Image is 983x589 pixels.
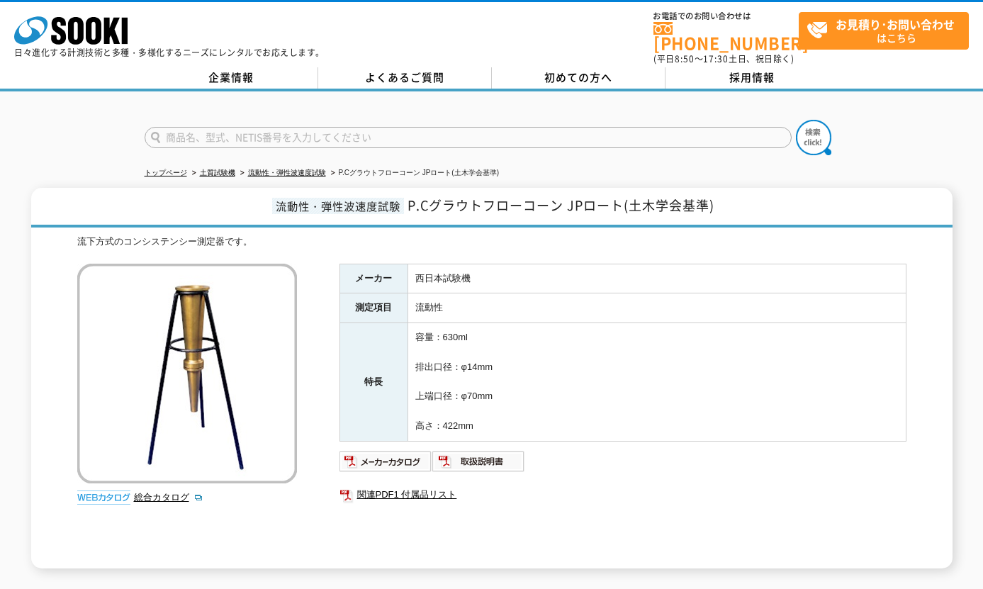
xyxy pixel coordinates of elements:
th: メーカー [339,264,408,293]
a: 土質試験機 [200,169,235,176]
a: 企業情報 [145,67,318,89]
img: メーカーカタログ [339,450,432,473]
td: 西日本試験機 [408,264,906,293]
img: webカタログ [77,490,130,505]
strong: お見積り･お問い合わせ [836,16,955,33]
a: お見積り･お問い合わせはこちら [799,12,969,50]
a: 関連PDF1 付属品リスト [339,486,906,504]
span: 初めての方へ [544,69,612,85]
a: 流動性・弾性波速度試験 [248,169,326,176]
div: 流下方式のコンシステンシー測定器です。 [77,235,906,249]
img: 取扱説明書 [432,450,525,473]
a: [PHONE_NUMBER] [653,22,799,51]
img: btn_search.png [796,120,831,155]
input: 商品名、型式、NETIS番号を入力してください [145,127,792,148]
th: 測定項目 [339,293,408,323]
a: 総合カタログ [134,492,203,503]
a: 採用情報 [665,67,839,89]
a: メーカーカタログ [339,459,432,470]
span: 17:30 [703,52,729,65]
td: 容量：630ml 排出口径：φ14mm 上端口径：φ70mm 高さ：422mm [408,323,906,442]
li: P.Cグラウトフローコーン JPロート(土木学会基準) [328,166,500,181]
a: よくあるご質問 [318,67,492,89]
span: 8:50 [675,52,695,65]
span: 流動性・弾性波速度試験 [272,198,404,214]
span: P.Cグラウトフローコーン JPロート(土木学会基準) [408,196,714,215]
p: 日々進化する計測技術と多種・多様化するニーズにレンタルでお応えします。 [14,48,325,57]
td: 流動性 [408,293,906,323]
a: 初めての方へ [492,67,665,89]
a: トップページ [145,169,187,176]
span: はこちら [807,13,968,48]
th: 特長 [339,323,408,442]
a: 取扱説明書 [432,459,525,470]
span: (平日 ～ 土日、祝日除く) [653,52,794,65]
img: P.Cグラウトフローコーン JPロート(土木学会基準) [77,264,297,483]
span: お電話でのお問い合わせは [653,12,799,21]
